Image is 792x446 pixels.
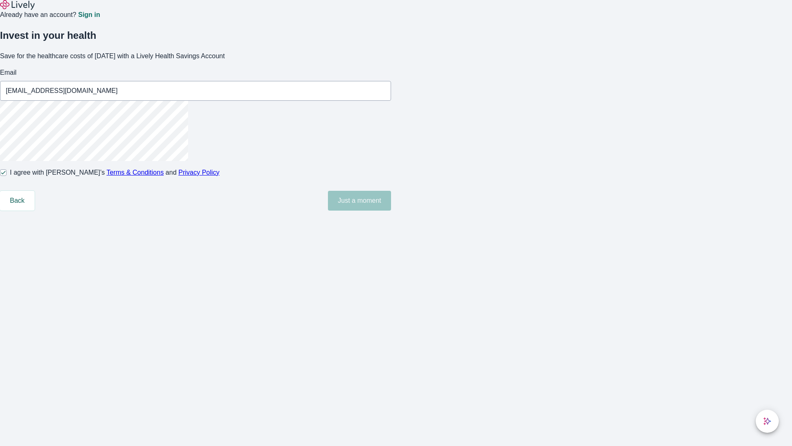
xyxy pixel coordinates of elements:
[756,410,779,433] button: chat
[763,417,771,425] svg: Lively AI Assistant
[78,12,100,18] a: Sign in
[10,168,219,178] span: I agree with [PERSON_NAME]’s and
[106,169,164,176] a: Terms & Conditions
[179,169,220,176] a: Privacy Policy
